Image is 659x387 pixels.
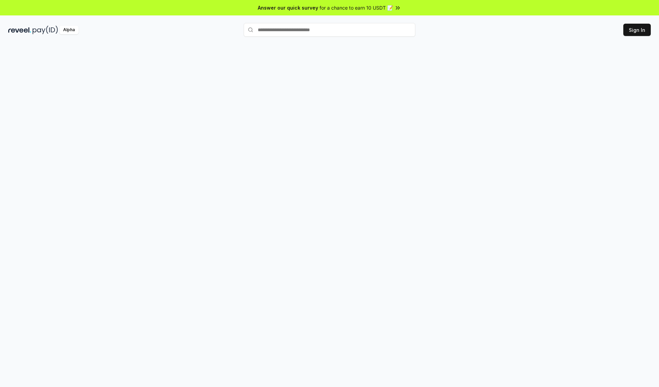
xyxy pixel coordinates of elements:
div: Alpha [59,26,79,34]
button: Sign In [623,24,651,36]
img: reveel_dark [8,26,31,34]
img: pay_id [33,26,58,34]
span: for a chance to earn 10 USDT 📝 [320,4,393,11]
span: Answer our quick survey [258,4,318,11]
